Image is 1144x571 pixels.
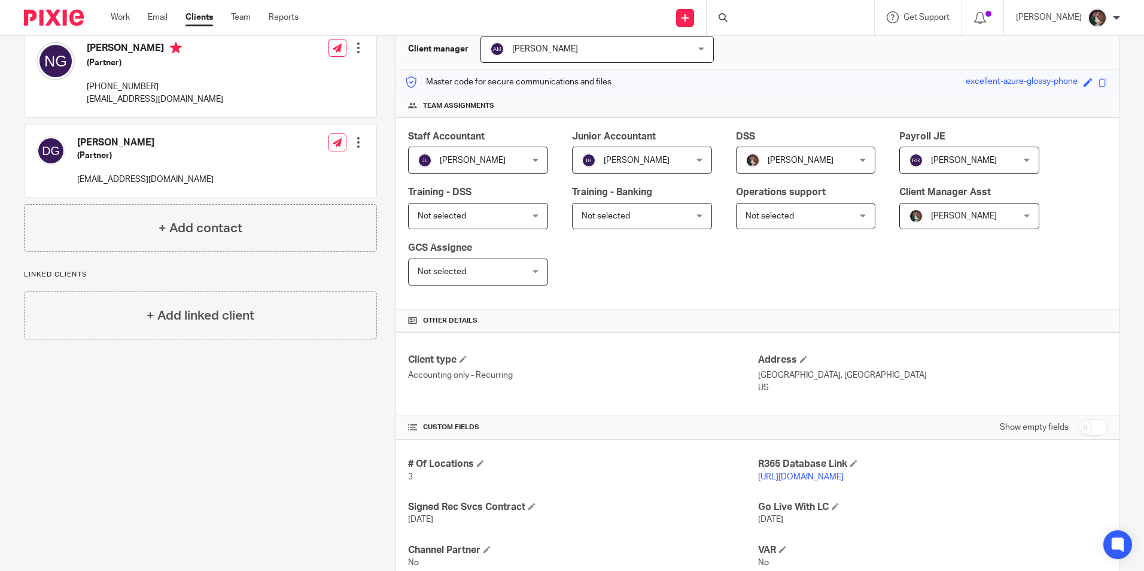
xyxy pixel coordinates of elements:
[899,132,945,141] span: Payroll JE
[418,153,432,168] img: svg%3E
[77,174,214,186] p: [EMAIL_ADDRESS][DOMAIN_NAME]
[408,558,419,567] span: No
[77,136,214,149] h4: [PERSON_NAME]
[909,209,923,223] img: Profile%20picture%20JUS.JPG
[931,156,997,165] span: [PERSON_NAME]
[423,101,494,111] span: Team assignments
[758,558,769,567] span: No
[408,243,472,253] span: GCS Assignee
[582,212,630,220] span: Not selected
[77,150,214,162] h5: (Partner)
[408,187,471,197] span: Training - DSS
[572,187,652,197] span: Training - Banking
[87,57,223,69] h5: (Partner)
[87,81,223,93] p: [PHONE_NUMBER]
[111,11,130,23] a: Work
[408,423,757,432] h4: CUSTOM FIELDS
[36,42,75,80] img: svg%3E
[1088,8,1107,28] img: Profile%20picture%20JUS.JPG
[405,76,611,88] p: Master code for secure communications and files
[147,306,254,325] h4: + Add linked client
[1000,421,1069,433] label: Show empty fields
[758,354,1108,366] h4: Address
[408,501,757,514] h4: Signed Rec Svcs Contract
[931,212,997,220] span: [PERSON_NAME]
[758,515,783,524] span: [DATE]
[24,270,377,280] p: Linked clients
[408,458,757,470] h4: # Of Locations
[408,515,433,524] span: [DATE]
[418,268,466,276] span: Not selected
[768,156,833,165] span: [PERSON_NAME]
[758,544,1108,557] h4: VAR
[1016,11,1082,23] p: [PERSON_NAME]
[148,11,168,23] a: Email
[159,219,242,238] h4: + Add contact
[966,75,1078,89] div: excellent-azure-glossy-phone
[572,132,656,141] span: Junior Accountant
[408,132,485,141] span: Staff Accountant
[408,544,757,557] h4: Channel Partner
[512,45,578,53] span: [PERSON_NAME]
[36,136,65,165] img: svg%3E
[909,153,923,168] img: svg%3E
[408,369,757,381] p: Accounting only - Recurring
[185,11,213,23] a: Clients
[758,458,1108,470] h4: R365 Database Link
[746,212,794,220] span: Not selected
[758,473,844,481] a: [URL][DOMAIN_NAME]
[87,42,223,57] h4: [PERSON_NAME]
[440,156,506,165] span: [PERSON_NAME]
[170,42,182,54] i: Primary
[736,132,755,141] span: DSS
[490,42,504,56] img: svg%3E
[408,43,468,55] h3: Client manager
[746,153,760,168] img: Profile%20picture%20JUS.JPG
[269,11,299,23] a: Reports
[582,153,596,168] img: svg%3E
[24,10,84,26] img: Pixie
[899,187,991,197] span: Client Manager Asst
[758,369,1108,381] p: [GEOGRAPHIC_DATA], [GEOGRAPHIC_DATA]
[758,501,1108,514] h4: Go Live With LC
[903,13,950,22] span: Get Support
[231,11,251,23] a: Team
[423,316,477,326] span: Other details
[604,156,670,165] span: [PERSON_NAME]
[87,93,223,105] p: [EMAIL_ADDRESS][DOMAIN_NAME]
[408,473,413,481] span: 3
[408,354,757,366] h4: Client type
[418,212,466,220] span: Not selected
[758,382,1108,394] p: US
[736,187,826,197] span: Operations support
